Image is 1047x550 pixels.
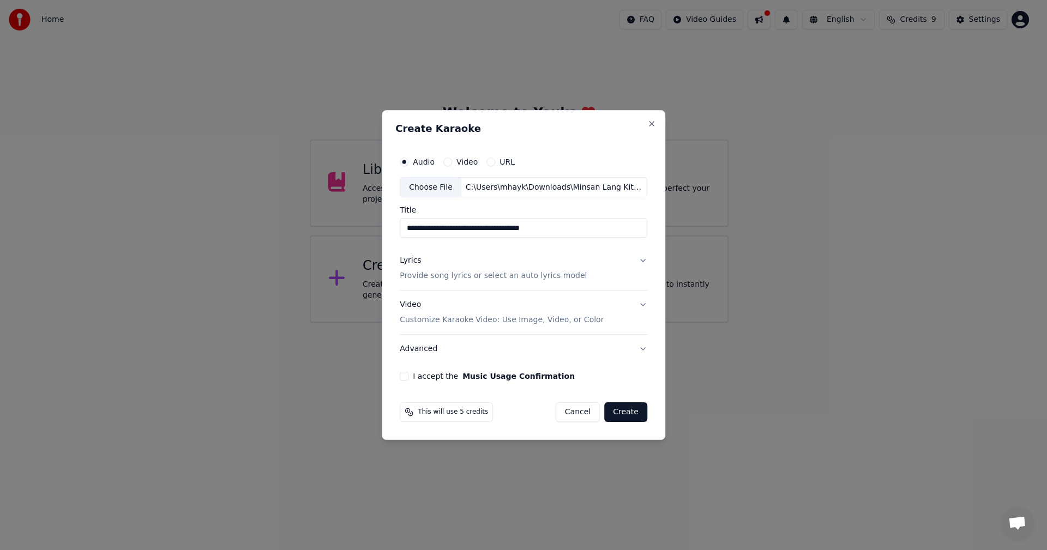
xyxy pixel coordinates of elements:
[395,124,652,134] h2: Create Karaoke
[400,207,647,214] label: Title
[400,256,421,267] div: Lyrics
[418,408,488,416] span: This will use 5 credits
[456,158,478,166] label: Video
[400,271,587,282] p: Provide song lyrics or select an auto lyrics model
[462,372,575,380] button: I accept the
[400,291,647,335] button: VideoCustomize Karaoke Video: Use Image, Video, or Color
[556,402,600,422] button: Cancel
[400,247,647,291] button: LyricsProvide song lyrics or select an auto lyrics model
[461,182,647,193] div: C:\Users\mhayk\Downloads\Minsan Lang Kitang Iibigin - [PERSON_NAME].m4a
[413,158,435,166] label: Audio
[604,402,647,422] button: Create
[400,335,647,363] button: Advanced
[500,158,515,166] label: URL
[400,315,604,325] p: Customize Karaoke Video: Use Image, Video, or Color
[400,178,461,197] div: Choose File
[413,372,575,380] label: I accept the
[400,300,604,326] div: Video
